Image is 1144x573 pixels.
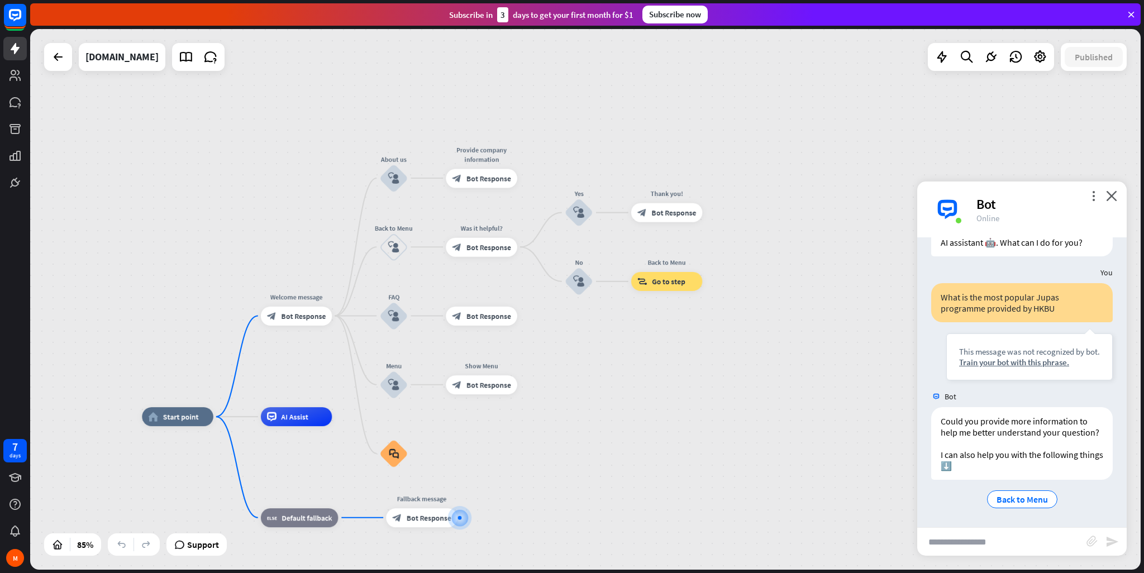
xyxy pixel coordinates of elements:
[959,357,1100,367] div: Train your bot with this phrase.
[573,207,584,218] i: block_user_input
[976,213,1113,223] div: Online
[652,276,685,286] span: Go to step
[388,173,399,184] i: block_user_input
[281,412,308,422] span: AI Assist
[1086,536,1098,547] i: block_attachment
[6,549,24,567] div: M
[997,494,1048,505] span: Back to Menu
[379,494,464,503] div: Fallback message
[945,391,956,402] span: Bot
[407,513,451,522] span: Bot Response
[389,448,399,459] i: block_faq
[163,412,199,422] span: Start point
[439,361,525,370] div: Show Menu
[9,4,42,38] button: Open LiveChat chat widget
[1106,190,1117,201] i: close
[365,361,422,370] div: Menu
[1065,47,1123,67] button: Published
[931,283,1113,322] div: What is the most popular Jupas programme provided by HKBU
[12,442,18,452] div: 7
[439,223,525,233] div: Was it helpful?
[976,195,1113,213] div: Bot
[267,513,277,522] i: block_fallback
[466,311,511,321] span: Bot Response
[392,513,402,522] i: block_bot_response
[624,257,709,267] div: Back to Menu
[452,311,461,321] i: block_bot_response
[637,208,647,217] i: block_bot_response
[1105,535,1119,548] i: send
[388,310,399,321] i: block_user_input
[449,7,633,22] div: Subscribe in days to get your first month for $1
[466,380,511,389] span: Bot Response
[3,439,27,462] a: 7 days
[267,311,277,321] i: block_bot_response
[282,513,332,522] span: Default fallback
[466,174,511,183] span: Bot Response
[365,155,422,164] div: About us
[642,6,708,23] div: Subscribe now
[637,276,647,286] i: block_goto
[931,407,1113,480] div: Could you provide more information to help me better understand your question? I can also help yo...
[388,241,399,252] i: block_user_input
[452,380,461,389] i: block_bot_response
[74,536,97,553] div: 85%
[254,292,339,302] div: Welcome message
[439,145,525,164] div: Provide company information
[388,379,399,390] i: block_user_input
[187,536,219,553] span: Support
[281,311,326,321] span: Bot Response
[497,7,508,22] div: 3
[466,242,511,252] span: Bot Response
[452,242,461,252] i: block_bot_response
[624,189,709,198] div: Thank you!
[365,223,422,233] div: Back to Menu
[148,412,158,422] i: home_2
[651,208,696,217] span: Bot Response
[9,452,21,460] div: days
[365,292,422,302] div: FAQ
[959,346,1100,357] div: This message was not recognized by bot.
[1088,190,1099,201] i: more_vert
[550,257,607,267] div: No
[573,276,584,287] i: block_user_input
[1100,268,1113,278] span: You
[452,174,461,183] i: block_bot_response
[85,43,159,71] div: hkbu.edu.hk
[550,189,607,198] div: Yes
